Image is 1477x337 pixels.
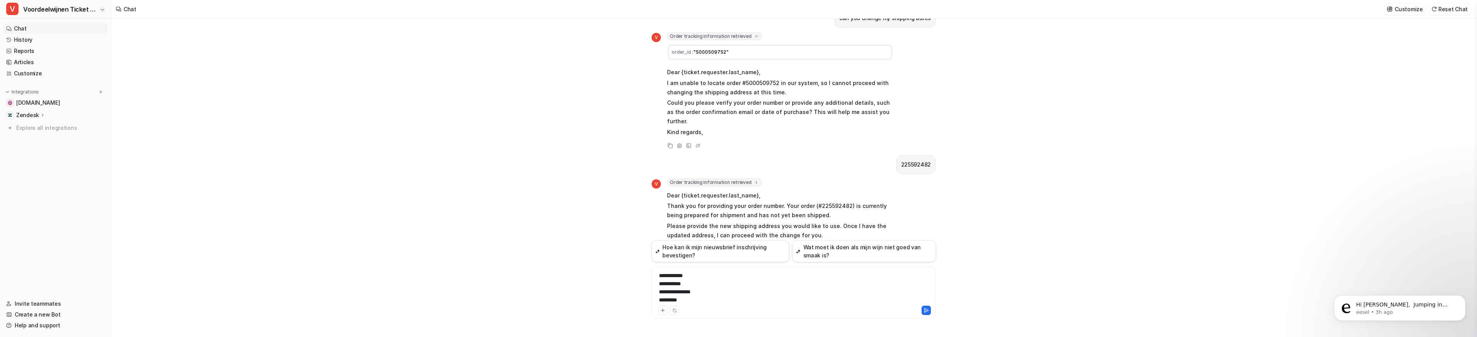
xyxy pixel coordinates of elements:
[8,100,12,105] img: www.voordeelwijnen.nl
[667,98,893,126] p: Could you please verify your order number or provide any additional details, such as the order co...
[667,179,762,186] span: Order tracking information retrieved
[6,3,19,15] span: V
[3,23,108,34] a: Chat
[901,160,931,169] p: 225592482
[3,57,108,68] a: Articles
[652,33,661,42] span: V
[3,88,41,96] button: Integrations
[16,99,60,107] span: [DOMAIN_NAME]
[1323,279,1477,333] iframe: Intercom notifications message
[693,49,728,55] span: "5000509752"
[34,22,132,67] span: Hi [PERSON_NAME], ​ Jumping in here for Pandu- the changes have now been deployed live. Please fe...
[3,34,108,45] a: History
[8,113,12,117] img: Zendesk
[1387,6,1392,12] img: customize
[3,123,108,133] a: Explore all integrations
[12,89,39,95] p: Integrations
[672,49,693,55] span: order_id :
[792,240,936,262] button: Wat moet ik doen als mijn wijn niet goed van smaak is?
[3,309,108,320] a: Create a new Bot
[3,298,108,309] a: Invite teammates
[3,68,108,79] a: Customize
[6,124,14,132] img: explore all integrations
[124,5,136,13] div: Chat
[667,191,893,200] p: Dear {ticket.requester.last_name},
[23,4,98,15] span: Voordeelwijnen Ticket bot
[5,89,10,95] img: expand menu
[98,89,104,95] img: menu_add.svg
[1395,5,1423,13] p: Customize
[667,128,893,137] p: Kind regards,
[16,122,105,134] span: Explore all integrations
[34,30,133,37] p: Message from eesel, sent 3h ago
[1429,3,1471,15] button: Reset Chat
[1385,3,1426,15] button: Customize
[667,78,893,97] p: I am unable to locate order #5000509752 in our system, so I cannot proceed with changing the ship...
[667,221,893,240] p: Please provide the new shipping address you would like to use. Once I have the updated address, I...
[1431,6,1437,12] img: reset
[3,320,108,331] a: Help and support
[652,179,661,189] span: V
[667,32,762,40] span: Order tracking information retrieved
[667,68,893,77] p: Dear {ticket.requester.last_name},
[16,111,39,119] p: Zendesk
[652,240,789,262] button: Hoe kan ik mijn nieuwsbrief inschrijving bevestigen?
[667,201,893,220] p: Thank you for providing your order number. Your order (#225592482) is currently being prepared fo...
[3,46,108,56] a: Reports
[3,97,108,108] a: www.voordeelwijnen.nl[DOMAIN_NAME]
